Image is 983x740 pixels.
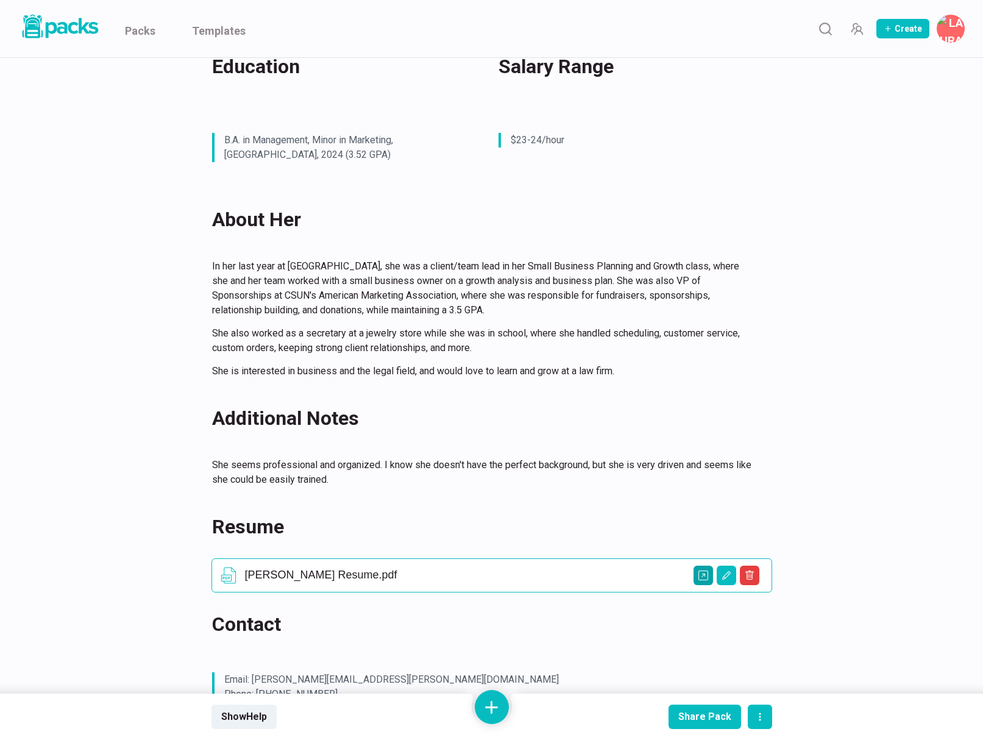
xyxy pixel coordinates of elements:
button: actions [748,705,772,729]
p: She seems professional and organized. I know she doesn't have the perfect background, but she is ... [212,458,757,487]
p: She also worked as a secretary at a jewelry store while she was in school, where she handled sche... [212,326,757,355]
p: In her last year at [GEOGRAPHIC_DATA], she was a client/team lead in her Small Business Planning ... [212,259,757,318]
img: Packs logo [18,12,101,41]
h2: Contact [212,610,757,639]
button: Manage Team Invites [845,16,869,41]
p: She is interested in business and the legal field, and would love to learn and grow at a law firm. [212,364,757,379]
button: Edit asset [717,566,736,585]
h2: Additional Notes [212,404,757,433]
div: Share Pack [678,711,731,722]
a: Packs logo [18,12,101,45]
h2: Education [212,52,470,81]
button: Laura Carter [937,15,965,43]
p: Email: [PERSON_NAME][EMAIL_ADDRESS][PERSON_NAME][DOMAIN_NAME] Phone: [PHONE_NUMBER] [224,672,747,702]
h2: Salary Range [499,52,757,81]
button: Search [813,16,837,41]
p: B.A. in Management, Minor in Marketing, [GEOGRAPHIC_DATA], 2024 (3.52 GPA) [224,133,461,162]
p: [PERSON_NAME] Resume.pdf [245,569,764,582]
h2: Resume [212,512,757,541]
button: ShowHelp [211,705,277,729]
h2: About Her [212,205,757,234]
button: Open external link [694,566,713,585]
p: $23-24/hour [511,133,747,148]
button: Create Pack [876,19,929,38]
button: Delete asset [740,566,759,585]
button: Share Pack [669,705,741,729]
